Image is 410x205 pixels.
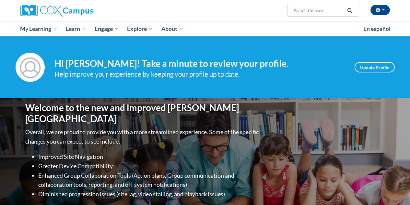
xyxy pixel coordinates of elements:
[157,21,188,36] a: About
[54,58,345,69] h4: Hi [PERSON_NAME]! Take a minute to review your profile.
[384,179,405,200] iframe: Button to launch messaging window
[345,7,355,15] button: Search
[16,53,45,82] img: Profile Image
[62,21,90,36] a: Learn
[38,161,260,171] li: Greater Device Compatibility
[123,21,157,36] a: Explore
[54,69,345,80] div: Help improve your experience by keeping your profile up to date.
[293,7,345,15] input: Search Courses
[127,25,153,33] span: Explore
[38,189,260,199] li: Diminished progression issues (site lag, video stalling, and playback issues)
[90,21,123,36] a: Engage
[16,21,395,36] div: Main menu
[161,25,183,33] span: About
[16,21,62,36] a: My Learning
[38,171,260,190] li: Enhanced Group Collaboration Tools (Action plans, Group communication and collaboration tools, re...
[66,25,86,33] span: Learn
[20,5,93,17] img: Cox Campus
[20,5,137,17] a: Cox Campus
[95,25,119,33] span: Engage
[25,127,260,146] p: Overall, we are proud to provide you with a more streamlined experience. Some of the specific cha...
[359,22,395,36] a: En español
[363,25,391,32] span: En español
[355,62,395,72] a: Update Profile
[370,5,390,15] button: Account Settings
[25,102,260,124] h1: Welcome to the new and improved [PERSON_NAME][GEOGRAPHIC_DATA]
[38,152,260,161] li: Improved Site Navigation
[20,25,57,33] span: My Learning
